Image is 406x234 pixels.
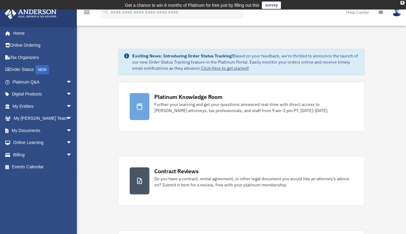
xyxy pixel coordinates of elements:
span: arrow_drop_down [66,76,78,88]
a: Platinum Knowledge Room Further your learning and get your questions answered real-time with dire... [118,82,365,131]
a: My [PERSON_NAME] Teamarrow_drop_down [4,112,81,125]
a: Contract Reviews Do you have a contract, rental agreement, or other legal document you would like... [118,156,365,206]
div: Contract Reviews [154,167,198,175]
a: Home [4,27,78,39]
div: NEW [35,65,49,74]
div: Platinum Knowledge Room [154,93,223,101]
div: Do you have a contract, rental agreement, or other legal document you would like an attorney's ad... [154,176,353,188]
a: Events Calendar [4,161,81,173]
i: menu [83,9,90,16]
a: Digital Productsarrow_drop_down [4,88,81,100]
a: survey [262,2,281,9]
span: arrow_drop_down [66,124,78,137]
span: arrow_drop_down [66,149,78,161]
span: arrow_drop_down [66,112,78,125]
img: User Pic [392,8,401,17]
span: arrow_drop_down [66,100,78,113]
div: Further your learning and get your questions answered real-time with direct access to [PERSON_NAM... [154,101,353,114]
a: Order StatusNEW [4,64,81,76]
a: Billingarrow_drop_down [4,149,81,161]
div: Get a chance to win 6 months of Platinum for free just by filling out this [125,2,259,9]
img: Anderson Advisors Platinum Portal [3,7,58,19]
a: menu [83,11,90,16]
div: Based on your feedback, we're thrilled to announce the launch of our new Order Status Tracking fe... [132,53,359,71]
a: Platinum Q&Aarrow_drop_down [4,76,81,88]
a: My Entitiesarrow_drop_down [4,100,81,112]
a: Online Learningarrow_drop_down [4,137,81,149]
span: arrow_drop_down [66,88,78,101]
a: Online Ordering [4,39,81,52]
div: close [400,1,404,5]
a: Tax Organizers [4,51,81,64]
strong: Exciting News: Introducing Order Status Tracking! [132,53,233,59]
a: My Documentsarrow_drop_down [4,124,81,137]
span: arrow_drop_down [66,137,78,149]
a: Click Here to get started! [201,65,249,71]
i: search [103,8,109,15]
